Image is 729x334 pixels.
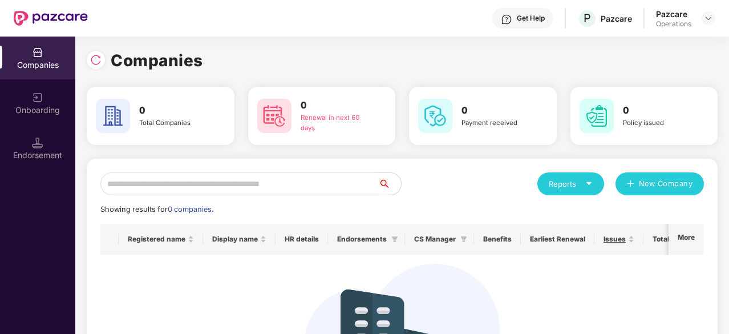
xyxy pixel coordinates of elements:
div: Reports [549,178,593,190]
span: Total Premium [653,235,701,244]
h3: 0 [623,103,694,118]
span: Endorsements [337,235,387,244]
span: Registered name [128,235,185,244]
img: svg+xml;base64,PHN2ZyB4bWxucz0iaHR0cDovL3d3dy53My5vcmcvMjAwMC9zdmciIHdpZHRoPSI2MCIgaGVpZ2h0PSI2MC... [96,99,130,133]
span: Display name [212,235,258,244]
img: svg+xml;base64,PHN2ZyB3aWR0aD0iMjAiIGhlaWdodD0iMjAiIHZpZXdCb3g9IjAgMCAyMCAyMCIgZmlsbD0ibm9uZSIgeG... [32,92,43,103]
span: 0 companies. [168,205,213,214]
h3: 0 [461,103,533,118]
h3: 0 [301,98,372,113]
img: svg+xml;base64,PHN2ZyBpZD0iQ29tcGFuaWVzIiB4bWxucz0iaHR0cDovL3d3dy53My5vcmcvMjAwMC9zdmciIHdpZHRoPS... [32,47,43,58]
div: Pazcare [601,13,632,24]
span: CS Manager [414,235,456,244]
th: HR details [276,224,328,255]
span: P [584,11,591,25]
img: svg+xml;base64,PHN2ZyB4bWxucz0iaHR0cDovL3d3dy53My5vcmcvMjAwMC9zdmciIHdpZHRoPSI2MCIgaGVpZ2h0PSI2MC... [580,99,614,133]
th: Benefits [474,224,521,255]
span: caret-down [585,180,593,187]
span: Issues [604,235,626,244]
span: filter [391,236,398,243]
span: plus [627,180,634,189]
img: svg+xml;base64,PHN2ZyBpZD0iSGVscC0zMngzMiIgeG1sbnM9Imh0dHA6Ly93d3cudzMub3JnLzIwMDAvc3ZnIiB3aWR0aD... [501,14,512,25]
th: Issues [594,224,643,255]
th: Registered name [119,224,203,255]
img: svg+xml;base64,PHN2ZyB4bWxucz0iaHR0cDovL3d3dy53My5vcmcvMjAwMC9zdmciIHdpZHRoPSI2MCIgaGVpZ2h0PSI2MC... [418,99,452,133]
th: Earliest Renewal [521,224,594,255]
span: filter [458,232,469,246]
div: Pazcare [656,9,691,19]
span: search [378,179,401,188]
span: filter [460,236,467,243]
span: filter [389,232,400,246]
img: svg+xml;base64,PHN2ZyBpZD0iRHJvcGRvd24tMzJ4MzIiIHhtbG5zPSJodHRwOi8vd3d3LnczLm9yZy8yMDAwL3N2ZyIgd2... [704,14,713,23]
img: svg+xml;base64,PHN2ZyB4bWxucz0iaHR0cDovL3d3dy53My5vcmcvMjAwMC9zdmciIHdpZHRoPSI2MCIgaGVpZ2h0PSI2MC... [257,99,291,133]
img: svg+xml;base64,PHN2ZyB3aWR0aD0iMTQuNSIgaGVpZ2h0PSIxNC41IiB2aWV3Qm94PSIwIDAgMTYgMTYiIGZpbGw9Im5vbm... [32,137,43,148]
div: Operations [656,19,691,29]
button: search [378,172,402,195]
span: New Company [639,178,693,190]
div: Get Help [517,14,545,23]
h3: 0 [139,103,210,118]
span: Showing results for [100,205,213,214]
div: Total Companies [139,118,210,128]
h1: Companies [111,48,203,73]
img: New Pazcare Logo [14,11,88,26]
button: plusNew Company [615,172,704,195]
th: Total Premium [643,224,719,255]
div: Renewal in next 60 days [301,113,372,134]
th: Display name [203,224,276,255]
img: svg+xml;base64,PHN2ZyBpZD0iUmVsb2FkLTMyeDMyIiB4bWxucz0iaHR0cDovL3d3dy53My5vcmcvMjAwMC9zdmciIHdpZH... [90,54,102,66]
th: More [669,224,704,255]
div: Payment received [461,118,533,128]
div: Policy issued [623,118,694,128]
